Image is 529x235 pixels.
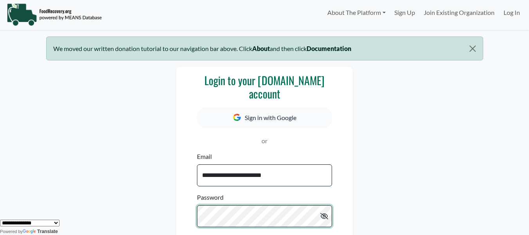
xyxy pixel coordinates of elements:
[233,114,241,121] img: Google Icon
[197,107,332,128] button: Sign in with Google
[252,45,270,52] b: About
[197,152,212,161] label: Email
[197,74,332,100] h3: Login to your [DOMAIN_NAME] account
[197,136,332,146] p: or
[390,5,419,20] a: Sign Up
[197,193,224,202] label: Password
[307,45,351,52] b: Documentation
[23,229,37,235] img: Google Translate
[7,3,102,26] img: NavigationLogo_FoodRecovery-91c16205cd0af1ed486a0f1a7774a6544ea792ac00100771e7dd3ec7c0e58e41.png
[499,5,524,20] a: Log In
[46,36,483,60] div: We moved our written donation tutorial to our navigation bar above. Click and then click
[323,5,390,20] a: About The Platform
[419,5,499,20] a: Join Existing Organization
[23,229,58,234] a: Translate
[462,37,482,60] button: Close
